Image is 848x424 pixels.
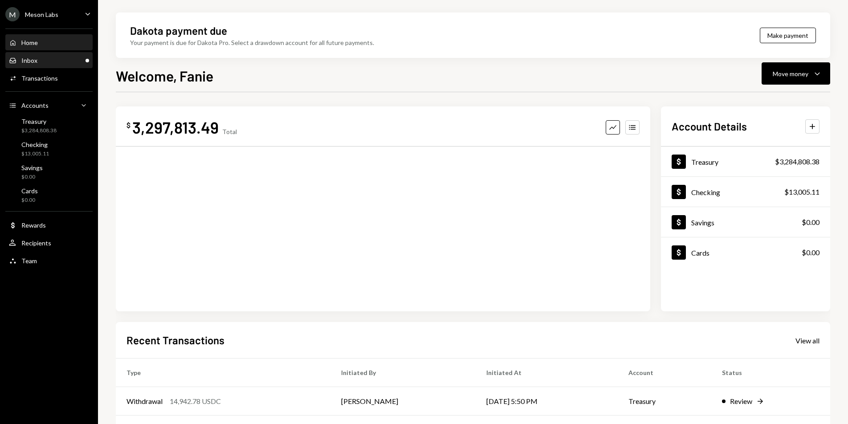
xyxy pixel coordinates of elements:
button: Move money [762,62,830,85]
div: Move money [773,69,808,78]
a: Treasury$3,284,808.38 [661,147,830,176]
div: Withdrawal [126,396,163,407]
div: $0.00 [802,217,819,228]
a: Checking$13,005.11 [661,177,830,207]
a: Treasury$3,284,808.38 [5,115,93,136]
div: Total [222,128,237,135]
a: Checking$13,005.11 [5,138,93,159]
a: Accounts [5,97,93,113]
div: Cards [691,249,709,257]
div: $ [126,121,130,130]
div: $13,005.11 [21,150,49,158]
th: Account [618,359,711,387]
div: Checking [21,141,49,148]
a: Recipients [5,235,93,251]
div: Your payment is due for Dakota Pro. Select a drawdown account for all future payments. [130,38,374,47]
a: Team [5,253,93,269]
a: Inbox [5,52,93,68]
h1: Welcome, Fanie [116,67,213,85]
a: View all [795,335,819,345]
a: Savings$0.00 [5,161,93,183]
a: Home [5,34,93,50]
div: Treasury [21,118,57,125]
a: Cards$0.00 [5,184,93,206]
div: Rewards [21,221,46,229]
div: Recipients [21,239,51,247]
div: 14,942.78 USDC [170,396,221,407]
div: 3,297,813.49 [132,117,219,137]
div: $0.00 [21,196,38,204]
h2: Account Details [672,119,747,134]
div: Transactions [21,74,58,82]
div: Savings [691,218,714,227]
div: $0.00 [21,173,43,181]
a: Transactions [5,70,93,86]
div: M [5,7,20,21]
div: $13,005.11 [784,187,819,197]
th: Status [711,359,830,387]
div: Savings [21,164,43,171]
a: Rewards [5,217,93,233]
div: Cards [21,187,38,195]
div: $3,284,808.38 [775,156,819,167]
div: Home [21,39,38,46]
div: Treasury [691,158,718,166]
div: $3,284,808.38 [21,127,57,135]
div: Review [730,396,752,407]
td: [DATE] 5:50 PM [476,387,618,416]
th: Initiated At [476,359,618,387]
a: Savings$0.00 [661,207,830,237]
th: Initiated By [330,359,476,387]
td: [PERSON_NAME] [330,387,476,416]
div: Accounts [21,102,49,109]
div: Meson Labs [25,11,58,18]
div: Inbox [21,57,37,64]
a: Cards$0.00 [661,237,830,267]
div: Checking [691,188,720,196]
td: Treasury [618,387,711,416]
div: Team [21,257,37,265]
button: Make payment [760,28,816,43]
div: $0.00 [802,247,819,258]
h2: Recent Transactions [126,333,224,347]
div: Dakota payment due [130,23,227,38]
th: Type [116,359,330,387]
